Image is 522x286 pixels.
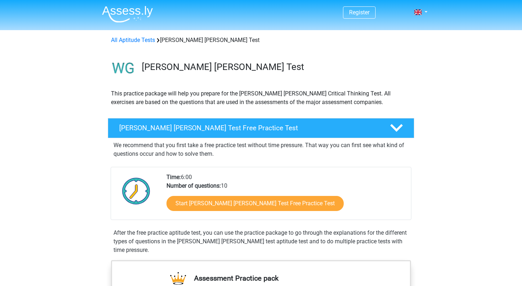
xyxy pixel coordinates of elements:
b: Number of questions: [166,182,221,189]
div: After the free practice aptitude test, you can use the practice package to go through the explana... [111,229,411,254]
a: [PERSON_NAME] [PERSON_NAME] Test Free Practice Test [105,118,417,138]
a: All Aptitude Tests [111,37,155,43]
a: Start [PERSON_NAME] [PERSON_NAME] Test Free Practice Test [166,196,344,211]
p: We recommend that you first take a free practice test without time pressure. That way you can fir... [113,141,409,158]
h4: [PERSON_NAME] [PERSON_NAME] Test Free Practice Test [119,124,378,132]
b: Time: [166,174,181,180]
a: Register [349,9,369,16]
div: 6:00 10 [161,173,411,220]
img: Clock [118,173,154,209]
div: [PERSON_NAME] [PERSON_NAME] Test [108,36,414,44]
p: This practice package will help you prepare for the [PERSON_NAME] [PERSON_NAME] Critical Thinking... [111,89,411,107]
img: watson glaser test [108,53,139,84]
img: Assessly [102,6,153,23]
h3: [PERSON_NAME] [PERSON_NAME] Test [142,61,409,72]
